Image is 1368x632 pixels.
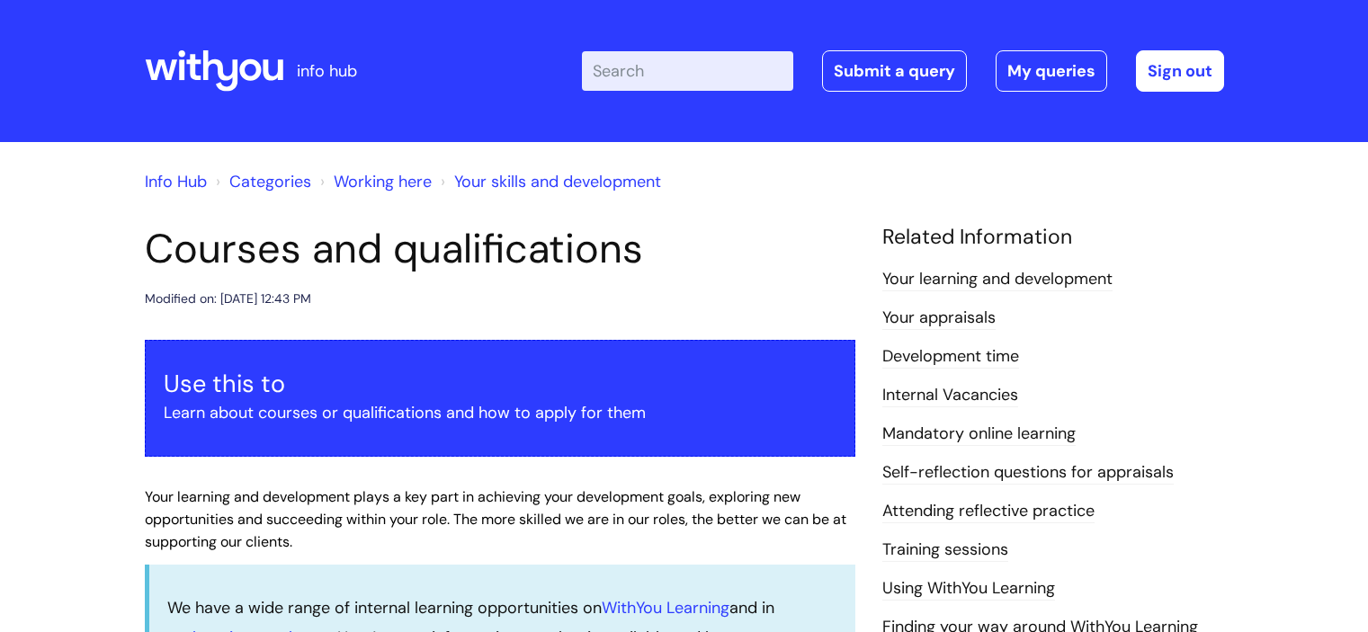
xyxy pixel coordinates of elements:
[334,171,432,192] a: Working here
[996,50,1107,92] a: My queries
[882,500,1095,523] a: Attending reflective practice
[882,461,1174,485] a: Self-reflection questions for appraisals
[145,487,846,551] span: Your learning and development plays a key part in achieving your development goals, exploring new...
[582,50,1224,92] div: | -
[454,171,661,192] a: Your skills and development
[164,398,836,427] p: Learn about courses or qualifications and how to apply for them
[602,597,729,619] a: WithYou Learning
[822,50,967,92] a: Submit a query
[1136,50,1224,92] a: Sign out
[436,167,661,196] li: Your skills and development
[229,171,311,192] a: Categories
[882,307,996,330] a: Your appraisals
[582,51,793,91] input: Search
[882,539,1008,562] a: Training sessions
[145,171,207,192] a: Info Hub
[145,288,311,310] div: Modified on: [DATE] 12:43 PM
[882,423,1076,446] a: Mandatory online learning
[297,57,357,85] p: info hub
[882,345,1019,369] a: Development time
[211,167,311,196] li: Solution home
[882,268,1113,291] a: Your learning and development
[316,167,432,196] li: Working here
[882,225,1224,250] h4: Related Information
[882,577,1055,601] a: Using WithYou Learning
[145,225,855,273] h1: Courses and qualifications
[882,384,1018,407] a: Internal Vacancies
[164,369,836,398] h3: Use this to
